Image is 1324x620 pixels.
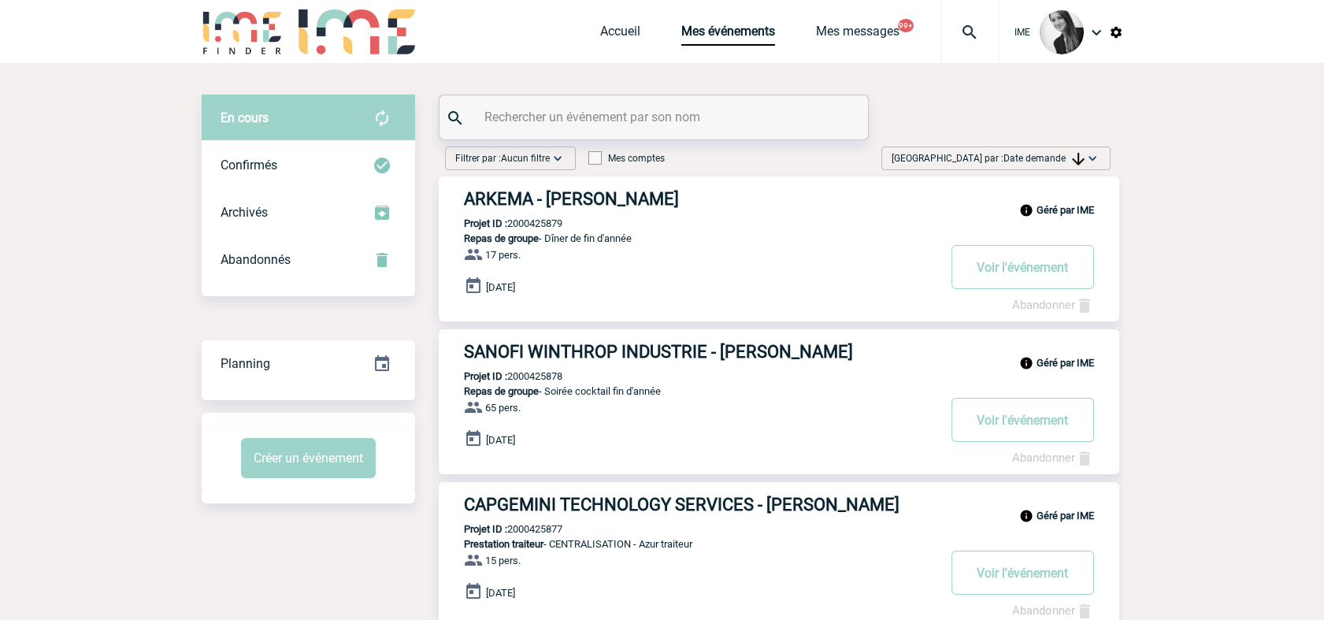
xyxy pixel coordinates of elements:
div: Retrouvez ici tous vos évènements avant confirmation [202,95,415,142]
b: Projet ID : [464,523,507,535]
span: Date demande [1003,153,1085,164]
div: Retrouvez ici tous vos événements annulés [202,236,415,284]
p: - CENTRALISATION - Azur traiteur [439,538,936,550]
b: Géré par IME [1037,510,1094,522]
a: Mes événements [681,24,775,46]
a: SANOFI WINTHROP INDUSTRIE - [PERSON_NAME] [439,342,1119,362]
button: 99+ [898,19,914,32]
p: - Dîner de fin d'année [439,232,936,244]
span: [GEOGRAPHIC_DATA] par : [892,150,1085,166]
a: Accueil [600,24,640,46]
img: arrow_downward.png [1072,153,1085,165]
a: Mes messages [816,24,899,46]
p: 2000425878 [439,370,562,382]
img: info_black_24dp.svg [1019,203,1033,217]
img: baseline_expand_more_white_24dp-b.png [550,150,566,166]
span: Abandonnés [221,252,291,267]
label: Mes comptes [588,153,665,164]
span: Prestation traiteur [464,538,543,550]
span: [DATE] [486,587,515,599]
h3: ARKEMA - [PERSON_NAME] [464,189,936,209]
button: Voir l'événement [951,245,1094,289]
a: Abandonner [1012,603,1094,618]
img: 101050-0.jpg [1040,10,1084,54]
p: - Soirée cocktail fin d'année [439,385,936,397]
div: Retrouvez ici tous vos événements organisés par date et état d'avancement [202,340,415,388]
b: Géré par IME [1037,357,1094,369]
span: Aucun filtre [501,153,550,164]
span: En cours [221,110,269,125]
span: Planning [221,356,270,371]
b: Projet ID : [464,217,507,229]
input: Rechercher un événement par son nom [480,106,831,128]
a: Abandonner [1012,451,1094,465]
img: info_black_24dp.svg [1019,356,1033,370]
span: Archivés [221,205,268,220]
p: 2000425879 [439,217,562,229]
span: Repas de groupe [464,385,539,397]
span: [DATE] [486,434,515,446]
h3: SANOFI WINTHROP INDUSTRIE - [PERSON_NAME] [464,342,936,362]
a: ARKEMA - [PERSON_NAME] [439,189,1119,209]
span: Filtrer par : [455,150,550,166]
span: 17 pers. [485,249,521,261]
span: 65 pers. [485,402,521,414]
a: Planning [202,340,415,386]
img: IME-Finder [202,9,284,54]
img: info_black_24dp.svg [1019,509,1033,523]
button: Créer un événement [241,438,376,478]
img: baseline_expand_more_white_24dp-b.png [1085,150,1100,166]
b: Projet ID : [464,370,507,382]
h3: CAPGEMINI TECHNOLOGY SERVICES - [PERSON_NAME] [464,495,936,514]
button: Voir l'événement [951,551,1094,595]
span: [DATE] [486,281,515,293]
b: Géré par IME [1037,204,1094,216]
button: Voir l'événement [951,398,1094,442]
a: Abandonner [1012,298,1094,312]
span: Confirmés [221,158,277,173]
span: 15 pers. [485,555,521,566]
div: Retrouvez ici tous les événements que vous avez décidé d'archiver [202,189,415,236]
a: CAPGEMINI TECHNOLOGY SERVICES - [PERSON_NAME] [439,495,1119,514]
span: IME [1014,27,1030,38]
p: 2000425877 [439,523,562,535]
span: Repas de groupe [464,232,539,244]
